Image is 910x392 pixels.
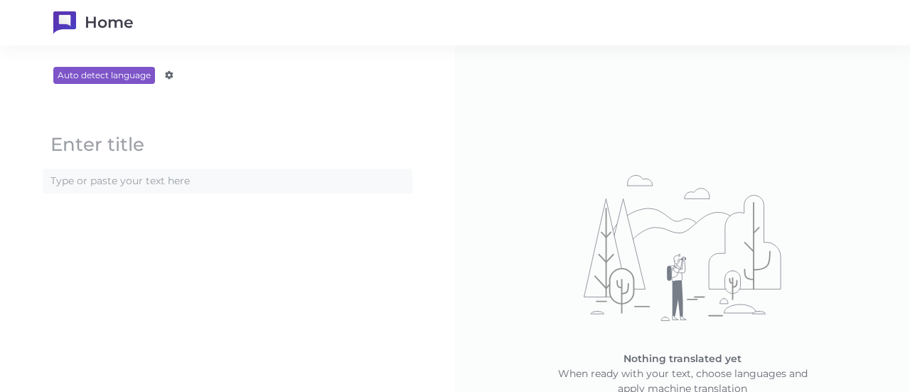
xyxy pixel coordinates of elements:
[53,11,134,34] a: Home
[483,138,882,351] img: No translations
[53,11,76,34] img: TranslateWise logo
[623,352,742,365] span: Nothing translated yet
[85,11,134,34] h1: Home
